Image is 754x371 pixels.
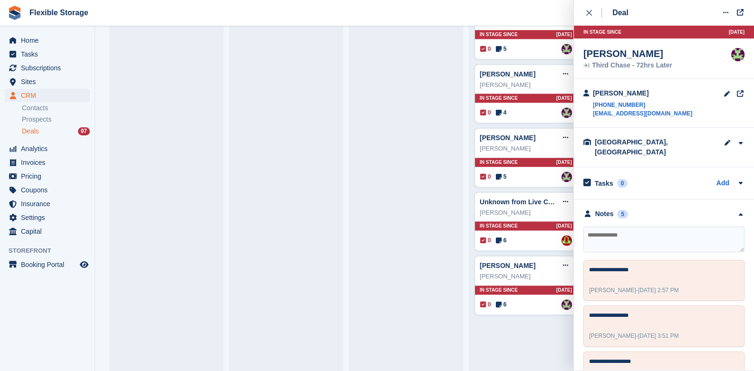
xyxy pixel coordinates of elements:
[496,45,507,53] span: 5
[496,172,507,181] span: 5
[5,48,90,61] a: menu
[480,262,535,269] a: [PERSON_NAME]
[21,142,78,155] span: Analytics
[21,225,78,238] span: Capital
[589,286,679,295] div: -
[5,170,90,183] a: menu
[589,332,679,340] div: -
[583,62,672,69] div: Third Chase - 72hrs Later
[21,34,78,47] span: Home
[480,45,491,53] span: 0
[480,222,518,229] span: In stage since
[595,179,613,188] h2: Tasks
[78,259,90,270] a: Preview store
[496,300,507,309] span: 6
[480,236,491,245] span: 0
[638,333,679,339] span: [DATE] 3:51 PM
[731,48,744,61] img: Rachael Fisher
[5,89,90,102] a: menu
[480,134,535,142] a: [PERSON_NAME]
[22,126,90,136] a: Deals 97
[593,101,692,109] a: [PHONE_NUMBER]
[480,31,518,38] span: In stage since
[480,286,518,294] span: In stage since
[5,75,90,88] a: menu
[22,114,90,124] a: Prospects
[21,89,78,102] span: CRM
[561,44,572,54] img: Rachael Fisher
[561,235,572,246] a: David Jones
[21,197,78,210] span: Insurance
[8,6,22,20] img: stora-icon-8386f47178a22dfd0bd8f6a31ec36ba5ce8667c1dd55bd0f319d3a0aa187defe.svg
[480,159,518,166] span: In stage since
[480,172,491,181] span: 0
[595,137,690,157] div: [GEOGRAPHIC_DATA], [GEOGRAPHIC_DATA]
[556,159,572,166] span: [DATE]
[21,211,78,224] span: Settings
[21,170,78,183] span: Pricing
[22,115,51,124] span: Prospects
[583,48,672,59] div: [PERSON_NAME]
[556,286,572,294] span: [DATE]
[583,29,621,36] span: In stage since
[496,108,507,117] span: 4
[21,75,78,88] span: Sites
[5,197,90,210] a: menu
[5,61,90,75] a: menu
[21,61,78,75] span: Subscriptions
[561,171,572,182] a: Rachael Fisher
[480,272,572,281] div: [PERSON_NAME]
[496,236,507,245] span: 6
[556,31,572,38] span: [DATE]
[5,34,90,47] a: menu
[480,144,572,153] div: [PERSON_NAME]
[593,109,692,118] a: [EMAIL_ADDRESS][DOMAIN_NAME]
[617,179,628,188] div: 0
[78,127,90,135] div: 97
[9,246,95,256] span: Storefront
[5,211,90,224] a: menu
[21,48,78,61] span: Tasks
[22,127,39,136] span: Deals
[593,88,692,98] div: [PERSON_NAME]
[5,142,90,155] a: menu
[617,210,628,219] div: 5
[480,95,518,102] span: In stage since
[480,70,535,78] a: [PERSON_NAME]
[5,258,90,271] a: menu
[561,299,572,310] img: Rachael Fisher
[612,7,628,19] div: Deal
[5,225,90,238] a: menu
[480,300,491,309] span: 0
[716,178,729,189] a: Add
[5,156,90,169] a: menu
[589,287,636,294] span: [PERSON_NAME]
[638,287,679,294] span: [DATE] 2:57 PM
[26,5,92,20] a: Flexible Storage
[480,208,572,218] div: [PERSON_NAME]
[589,333,636,339] span: [PERSON_NAME]
[729,29,744,36] span: [DATE]
[480,108,491,117] span: 0
[561,107,572,118] img: Rachael Fisher
[556,95,572,102] span: [DATE]
[5,183,90,197] a: menu
[21,258,78,271] span: Booking Portal
[595,209,614,219] div: Notes
[22,104,90,113] a: Contacts
[21,156,78,169] span: Invoices
[556,222,572,229] span: [DATE]
[480,80,572,90] div: [PERSON_NAME]
[480,198,558,206] a: Unknown from Live Chat
[21,183,78,197] span: Coupons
